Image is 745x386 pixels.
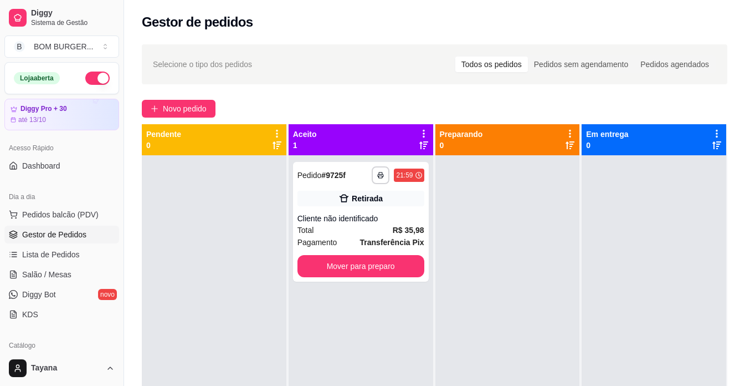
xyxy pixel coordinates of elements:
[4,35,119,58] button: Select a team
[142,100,215,118] button: Novo pedido
[22,229,86,240] span: Gestor de Pedidos
[22,249,80,260] span: Lista de Pedidos
[151,105,158,113] span: plus
[4,139,119,157] div: Acesso Rápido
[297,255,424,277] button: Mover para preparo
[293,140,317,151] p: 1
[4,246,119,263] a: Lista de Pedidos
[634,57,715,72] div: Pedidos agendados
[18,115,46,124] article: até 13/10
[393,226,424,235] strong: R$ 35,98
[4,266,119,283] a: Salão / Mesas
[4,355,119,382] button: Tayana
[4,306,119,323] a: KDS
[297,224,314,236] span: Total
[4,188,119,206] div: Dia a dia
[22,309,38,320] span: KDS
[22,269,71,280] span: Salão / Mesas
[440,129,483,140] p: Preparando
[528,57,634,72] div: Pedidos sem agendamento
[31,8,115,18] span: Diggy
[14,72,60,84] div: Loja aberta
[31,18,115,27] span: Sistema de Gestão
[455,57,528,72] div: Todos os pedidos
[396,171,413,180] div: 21:59
[293,129,317,140] p: Aceito
[297,213,424,224] div: Cliente não identificado
[440,140,483,151] p: 0
[586,129,628,140] p: Em entrega
[146,140,181,151] p: 0
[31,363,101,373] span: Tayana
[4,99,119,130] a: Diggy Pro + 30até 13/10
[146,129,181,140] p: Pendente
[14,41,25,52] span: B
[22,209,99,220] span: Pedidos balcão (PDV)
[297,171,322,180] span: Pedido
[142,13,253,31] h2: Gestor de pedidos
[4,337,119,354] div: Catálogo
[4,4,119,31] a: DiggySistema de Gestão
[297,236,337,248] span: Pagamento
[163,103,207,115] span: Novo pedido
[153,58,252,70] span: Selecione o tipo dos pedidos
[321,171,346,180] strong: # 9725f
[34,41,93,52] div: BOM BURGER ...
[22,289,56,300] span: Diggy Bot
[20,105,67,113] article: Diggy Pro + 30
[85,72,110,85] button: Alterar Status
[4,286,119,303] a: Diggy Botnovo
[360,238,424,247] strong: Transferência Pix
[22,160,60,171] span: Dashboard
[4,206,119,224] button: Pedidos balcão (PDV)
[352,193,383,204] div: Retirada
[4,157,119,175] a: Dashboard
[586,140,628,151] p: 0
[4,226,119,243] a: Gestor de Pedidos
